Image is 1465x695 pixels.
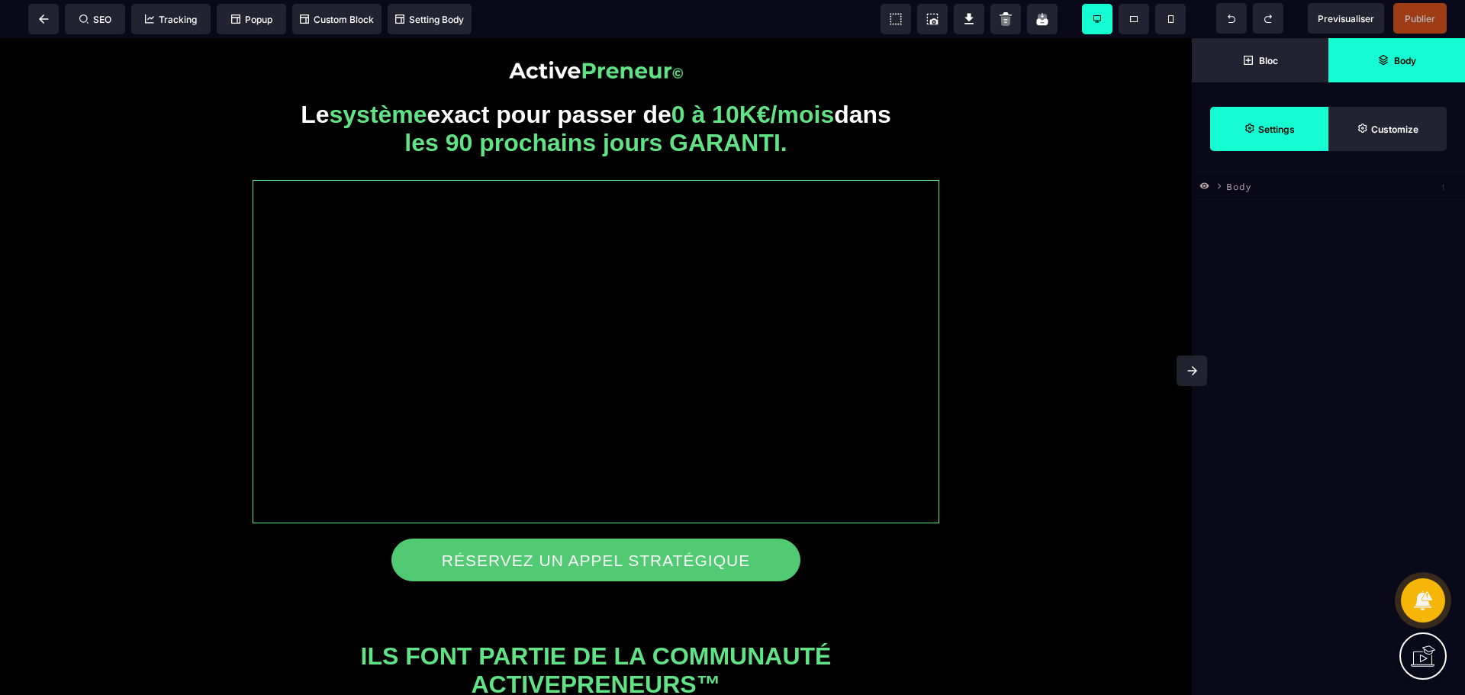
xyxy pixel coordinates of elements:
[1441,182,1444,193] div: 1
[404,91,787,119] span: les 90 prochains jours GARANTI.
[1405,13,1435,24] span: Publier
[881,4,911,34] span: View components
[1258,124,1295,135] strong: Settings
[391,500,800,543] button: RÉSERVEZ UN APPEL STRATÉGIQUE
[227,55,964,127] h1: Le exact pour passer de dans
[79,14,111,25] span: SEO
[1371,124,1418,135] strong: Customize
[1394,55,1416,66] strong: Body
[145,14,197,25] span: Tracking
[329,63,427,91] span: système
[1308,3,1384,34] span: Preview
[1226,178,1251,193] span: Body
[1192,38,1328,82] span: Open Blocks
[231,14,272,25] span: Popup
[917,4,948,34] span: Screenshot
[1328,38,1465,82] span: Open Layer Manager
[275,597,918,668] h1: ILS FONT PARTIE DE LA COMMUNAUTÉ ACTIVEPRENEURS™
[1259,55,1278,66] strong: Bloc
[1222,178,1457,193] div: Body
[1210,107,1328,151] span: Settings
[300,14,374,25] span: Custom Block
[395,14,464,25] span: Setting Body
[1318,13,1374,24] span: Previsualiser
[509,23,683,40] img: 0bd7b27ac098ac39da1e5552c8f4ba4e_ActivePreneur%C2%A9.png
[671,63,834,91] span: 0 à 10K€/mois
[1328,107,1447,151] span: Open Style Manager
